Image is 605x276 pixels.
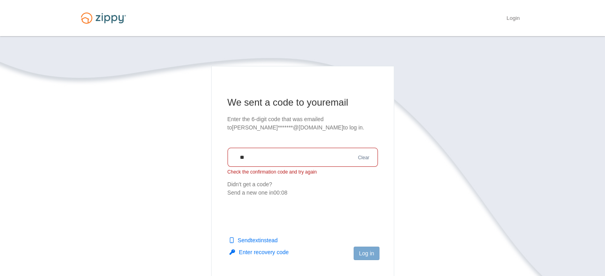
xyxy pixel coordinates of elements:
[228,180,378,197] p: Didn't get a code?
[506,15,519,23] a: Login
[230,248,289,256] button: Enter recovery code
[228,115,378,132] p: Enter the 6-digit code that was emailed to [PERSON_NAME]*******@[DOMAIN_NAME] to log in.
[354,247,379,260] button: Log in
[228,169,378,176] p: Check the confirmation code and try again
[228,96,378,109] h1: We sent a code to your email
[230,236,278,244] button: Sendtextinstead
[356,154,372,162] button: Clear
[76,9,131,27] img: Logo
[228,189,378,197] div: Send a new one in 00:08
